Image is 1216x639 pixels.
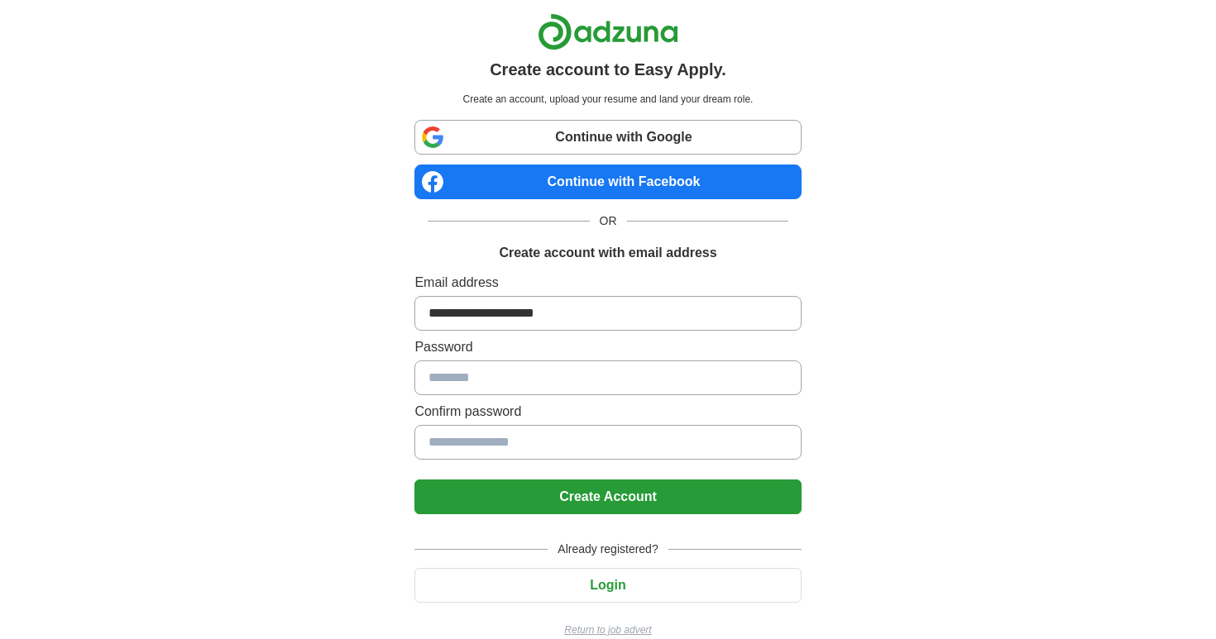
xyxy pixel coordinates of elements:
label: Email address [414,273,801,293]
a: Continue with Facebook [414,165,801,199]
h1: Create account to Easy Apply. [490,57,726,82]
label: Confirm password [414,402,801,422]
span: OR [590,212,627,230]
span: Already registered? [548,541,668,558]
button: Login [414,568,801,603]
img: Adzuna logo [538,13,678,50]
h1: Create account with email address [499,243,716,263]
label: Password [414,337,801,357]
button: Create Account [414,479,801,514]
a: Continue with Google [414,120,801,155]
a: Login [414,578,801,592]
p: Create an account, upload your resume and land your dream role. [418,92,797,107]
a: Return to job advert [414,622,801,637]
